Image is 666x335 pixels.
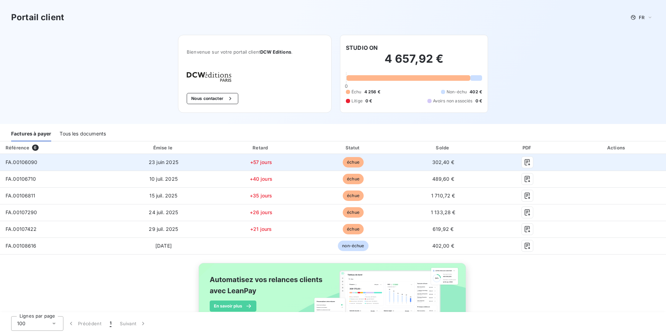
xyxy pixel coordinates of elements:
span: échue [343,207,364,218]
span: Avoirs non associés [433,98,473,104]
span: 100 [17,320,25,327]
button: Suivant [116,316,151,331]
span: 24 juil. 2025 [149,209,178,215]
span: échue [343,190,364,201]
span: 302,40 € [432,159,454,165]
span: 1 133,28 € [431,209,456,215]
span: +57 jours [250,159,272,165]
span: 402,00 € [432,243,454,249]
h2: 4 657,92 € [346,52,482,73]
span: FR [639,15,644,20]
span: 1 710,72 € [431,193,455,198]
span: 23 juin 2025 [149,159,178,165]
div: Référence [6,145,29,150]
span: 0 € [475,98,482,104]
span: Échu [351,89,362,95]
span: 10 juil. 2025 [149,176,178,182]
span: 29 juil. 2025 [149,226,178,232]
span: Non-échu [447,89,467,95]
span: +26 jours [250,209,272,215]
div: Tous les documents [60,127,106,141]
span: FA.00106090 [6,159,38,165]
span: échue [343,174,364,184]
span: échue [343,157,364,167]
h3: Portail client [11,11,64,24]
span: 619,92 € [433,226,454,232]
span: Litige [351,98,363,104]
button: Précédent [63,316,106,331]
span: FA.00107422 [6,226,37,232]
h6: STUDIO ON [346,44,378,52]
div: Statut [309,144,397,151]
span: 0 [345,83,348,89]
span: FA.00106710 [6,176,36,182]
span: +40 jours [250,176,272,182]
span: 489,60 € [432,176,454,182]
span: +35 jours [250,193,272,198]
span: DCW Editions [260,49,291,55]
div: PDF [489,144,566,151]
button: 1 [106,316,116,331]
span: +21 jours [250,226,272,232]
span: FA.00106811 [6,193,36,198]
span: 0 € [365,98,372,104]
span: 4 256 € [364,89,380,95]
span: FA.00108616 [6,243,37,249]
div: Factures à payer [11,127,51,141]
span: non-échue [338,241,368,251]
div: Actions [569,144,665,151]
span: 402 € [470,89,482,95]
div: Solde [400,144,486,151]
span: 6 [32,145,38,151]
span: Bienvenue sur votre portail client . [187,49,323,55]
button: Nous contacter [187,93,238,104]
div: Émise le [114,144,213,151]
span: 15 juil. 2025 [149,193,177,198]
span: 1 [110,320,111,327]
img: Company logo [187,72,231,82]
span: échue [343,224,364,234]
span: [DATE] [155,243,172,249]
span: FA.00107290 [6,209,37,215]
div: Retard [216,144,306,151]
